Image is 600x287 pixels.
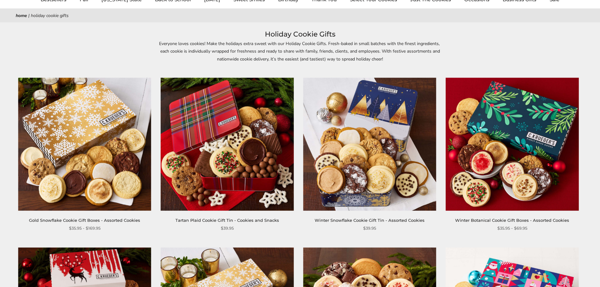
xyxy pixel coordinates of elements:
[446,77,579,210] img: Winter Botanical Cookie Gift Boxes - Assorted Cookies
[363,225,376,232] span: $39.95
[315,218,425,223] a: Winter Snowflake Cookie Gift Tin - Assorted Cookies
[497,225,527,232] span: $35.95 - $69.95
[5,263,65,282] iframe: Sign Up via Text for Offers
[161,77,294,210] img: Tartan Plaid Cookie Gift Tin - Cookies and Snacks
[25,29,575,40] h1: Holiday Cookie Gifts
[221,225,234,232] span: $39.95
[303,77,436,210] img: Winter Snowflake Cookie Gift Tin - Assorted Cookies
[155,40,445,71] p: Everyone loves cookies! Make the holidays extra sweet with our Holiday Cookie Gifts. Fresh-baked ...
[16,12,584,19] nav: breadcrumbs
[455,218,569,223] a: Winter Botanical Cookie Gift Boxes - Assorted Cookies
[16,13,27,19] a: Home
[69,225,100,232] span: $35.95 - $169.95
[175,218,279,223] a: Tartan Plaid Cookie Gift Tin - Cookies and Snacks
[31,13,69,19] span: Holiday Cookie Gifts
[29,218,140,223] a: Gold Snowflake Cookie Gift Boxes - Assorted Cookies
[18,77,151,210] img: Gold Snowflake Cookie Gift Boxes - Assorted Cookies
[28,13,30,19] span: |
